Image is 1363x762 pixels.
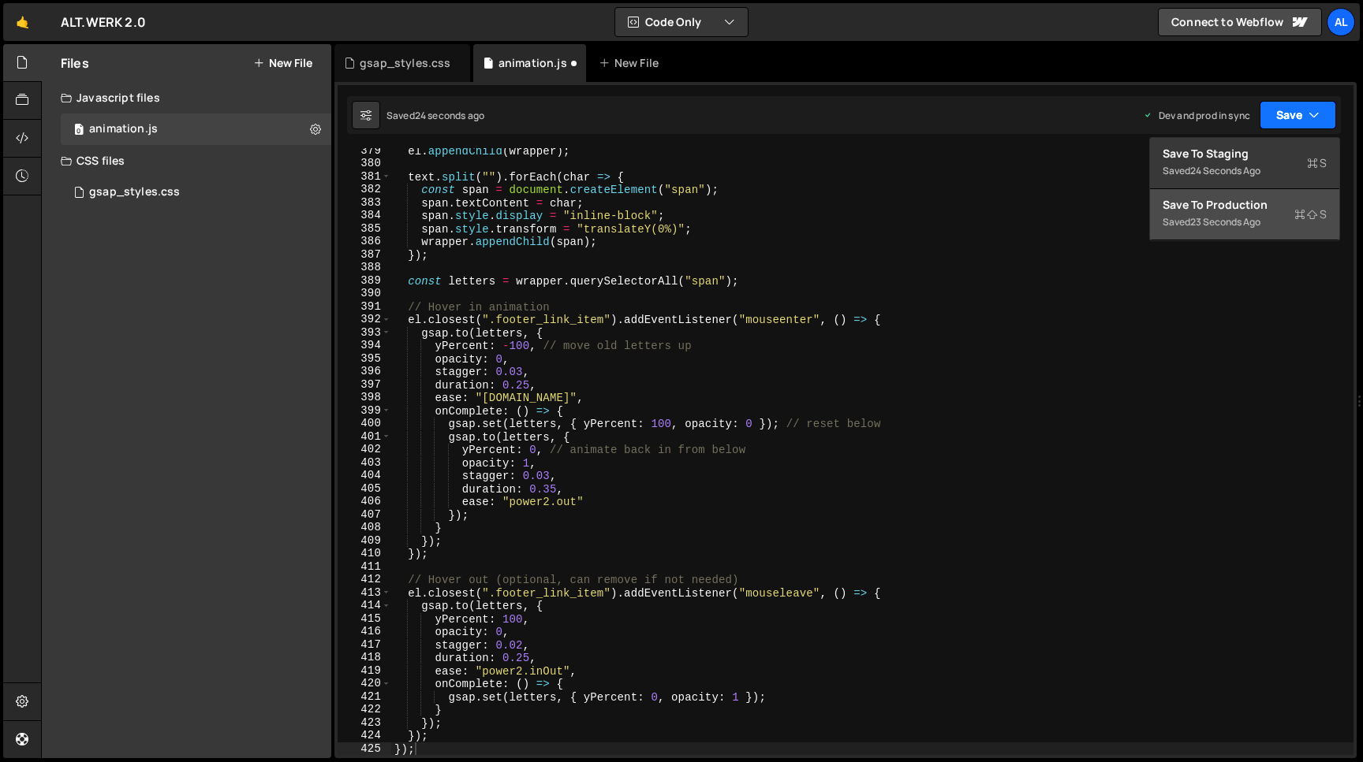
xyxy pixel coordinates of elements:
[1149,137,1340,241] div: Code Only
[1327,8,1355,36] a: AL
[42,145,331,177] div: CSS files
[338,690,391,704] div: 421
[338,508,391,522] div: 407
[360,55,450,71] div: gsap_styles.css
[338,521,391,534] div: 408
[89,185,180,199] div: gsap_styles.css
[1190,215,1260,229] div: 23 seconds ago
[61,54,89,72] h2: Files
[615,8,748,36] button: Code Only
[338,560,391,574] div: 411
[338,482,391,496] div: 405
[338,287,391,300] div: 390
[338,612,391,626] div: 415
[89,122,158,136] div: animation.js
[1150,138,1339,189] button: Save to StagingS Saved24 seconds ago
[338,469,391,482] div: 404
[338,378,391,392] div: 397
[1190,164,1260,177] div: 24 seconds ago
[386,109,484,122] div: Saved
[1163,146,1327,162] div: Save to Staging
[1307,155,1327,171] span: S
[1143,109,1250,122] div: Dev and prod in sync
[599,55,665,71] div: New File
[338,170,391,184] div: 381
[338,352,391,366] div: 395
[338,248,391,262] div: 387
[61,177,331,208] div: 14912/40509.css
[42,82,331,113] div: Javascript files
[338,339,391,352] div: 394
[338,183,391,196] div: 382
[338,729,391,742] div: 424
[1260,101,1336,129] button: Save
[338,638,391,652] div: 417
[338,573,391,586] div: 412
[1158,8,1322,36] a: Connect to Webflow
[1163,197,1327,213] div: Save to Production
[338,274,391,288] div: 389
[338,534,391,548] div: 409
[1294,206,1327,222] span: S
[338,456,391,470] div: 403
[338,625,391,638] div: 416
[3,3,42,41] a: 🤙
[1163,213,1327,232] div: Saved
[338,742,391,756] div: 425
[338,417,391,430] div: 400
[338,404,391,418] div: 399
[338,365,391,378] div: 396
[338,196,391,210] div: 383
[338,144,391,158] div: 379
[338,235,391,248] div: 386
[338,547,391,560] div: 410
[338,391,391,404] div: 398
[338,599,391,612] div: 414
[338,677,391,690] div: 420
[338,495,391,508] div: 406
[338,222,391,236] div: 385
[338,664,391,678] div: 419
[338,443,391,456] div: 402
[253,57,312,69] button: New File
[338,300,391,314] div: 391
[338,157,391,170] div: 380
[61,113,331,145] : 14912/38821.js
[499,55,567,71] div: animation.js
[415,109,484,122] div: 24 seconds ago
[338,703,391,716] div: 422
[338,430,391,444] div: 401
[61,13,146,32] div: ALT.WERK 2.0
[1150,189,1339,240] button: Save to ProductionS Saved23 seconds ago
[338,209,391,222] div: 384
[338,261,391,274] div: 388
[74,125,84,137] span: 0
[338,326,391,340] div: 393
[1163,162,1327,180] div: Saved
[338,586,391,600] div: 413
[338,651,391,664] div: 418
[338,313,391,326] div: 392
[338,716,391,730] div: 423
